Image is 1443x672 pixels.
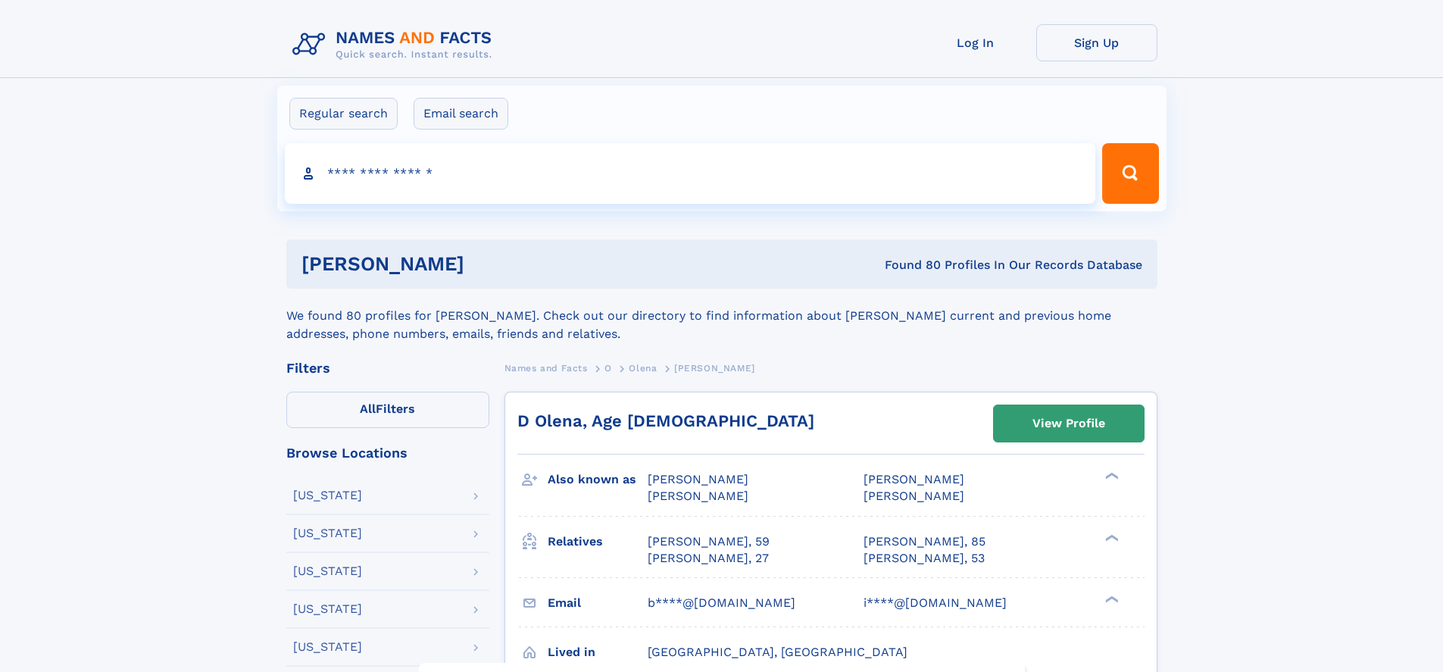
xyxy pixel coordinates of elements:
[1102,143,1158,204] button: Search Button
[648,550,769,567] a: [PERSON_NAME], 27
[864,533,985,550] a: [PERSON_NAME], 85
[286,392,489,428] label: Filters
[360,402,376,416] span: All
[286,361,489,375] div: Filters
[301,255,675,273] h1: [PERSON_NAME]
[648,533,770,550] a: [PERSON_NAME], 59
[864,489,964,503] span: [PERSON_NAME]
[414,98,508,130] label: Email search
[548,590,648,616] h3: Email
[1101,471,1120,481] div: ❯
[648,645,907,659] span: [GEOGRAPHIC_DATA], [GEOGRAPHIC_DATA]
[293,489,362,502] div: [US_STATE]
[1036,24,1157,61] a: Sign Up
[548,467,648,492] h3: Also known as
[1032,406,1105,441] div: View Profile
[286,24,504,65] img: Logo Names and Facts
[648,472,748,486] span: [PERSON_NAME]
[674,257,1142,273] div: Found 80 Profiles In Our Records Database
[293,527,362,539] div: [US_STATE]
[864,550,985,567] a: [PERSON_NAME], 53
[629,358,657,377] a: Olena
[674,363,755,374] span: [PERSON_NAME]
[517,411,814,430] a: D Olena, Age [DEMOGRAPHIC_DATA]
[293,641,362,653] div: [US_STATE]
[864,472,964,486] span: [PERSON_NAME]
[289,98,398,130] label: Regular search
[285,143,1096,204] input: search input
[1101,594,1120,604] div: ❯
[293,565,362,577] div: [US_STATE]
[604,363,612,374] span: O
[648,489,748,503] span: [PERSON_NAME]
[286,446,489,460] div: Browse Locations
[1101,533,1120,542] div: ❯
[286,289,1157,343] div: We found 80 profiles for [PERSON_NAME]. Check out our directory to find information about [PERSON...
[629,363,657,374] span: Olena
[293,603,362,615] div: [US_STATE]
[548,639,648,665] h3: Lived in
[915,24,1036,61] a: Log In
[504,358,588,377] a: Names and Facts
[604,358,612,377] a: O
[548,529,648,555] h3: Relatives
[994,405,1144,442] a: View Profile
